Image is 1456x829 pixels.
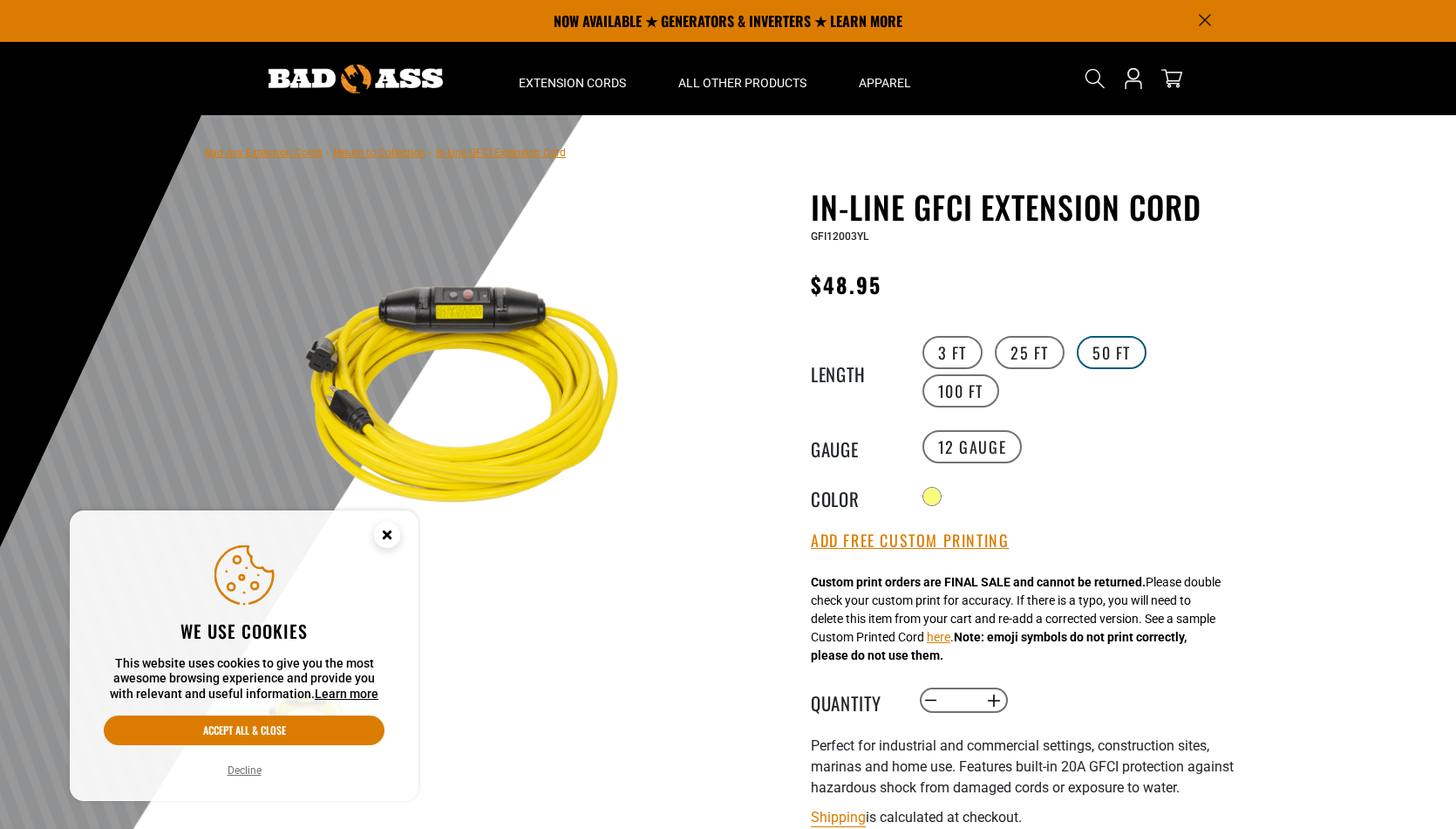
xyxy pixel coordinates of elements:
span: › [429,147,432,159]
img: Bad Ass Extension Cords [269,65,443,93]
legend: Gauge [811,435,898,458]
a: Learn more [315,687,378,701]
span: › [326,147,330,159]
span: All Other Products [678,75,806,91]
label: 12 Gauge [922,430,1023,463]
span: Apparel [859,75,911,91]
label: 50 FT [1077,336,1146,369]
a: Bad Ass Extension Cords [205,147,323,159]
p: This website uses cookies to give you the most awesome browsing experience and provide you with r... [104,656,384,702]
label: 25 FT [995,336,1065,369]
button: here [927,628,950,647]
label: 3 FT [922,336,983,369]
img: Yellow [256,192,677,613]
strong: Custom print orders are FINAL SALE and cannot be returned. [811,575,1146,589]
label: 100 FT [922,374,1000,408]
h1: In-Line GFCI Extension Cord [811,188,1238,225]
a: Return to Collection [333,147,425,159]
aside: Cookie Consent [70,510,418,802]
button: Add Free Custom Printing [811,531,1009,551]
span: GFI12003YL [811,230,868,243]
legend: Length [811,360,898,383]
span: In-Line GFCI Extension Cord [436,147,566,159]
h2: We use cookies [104,620,384,642]
summary: Apparel [833,42,937,115]
nav: breadcrumbs [205,141,566,162]
button: Decline [222,762,267,779]
span: $48.95 [811,269,881,300]
div: Please double check your custom print for accuracy. If there is a typo, you will need to delete t... [811,573,1221,665]
summary: Extension Cords [493,42,652,115]
span: Perfect for industrial and commercial settings, construction sites, marinas and home use. Feature... [811,737,1234,796]
div: is calculated at checkout. [811,805,1238,829]
summary: Search [1081,65,1109,92]
a: Shipping [811,809,866,826]
button: Accept all & close [104,716,384,745]
legend: Color [811,485,898,508]
summary: All Other Products [652,42,833,115]
label: Quantity [811,689,898,712]
span: Extension Cords [519,75,626,91]
strong: Note: emoji symbols do not print correctly, please do not use them. [811,630,1187,662]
